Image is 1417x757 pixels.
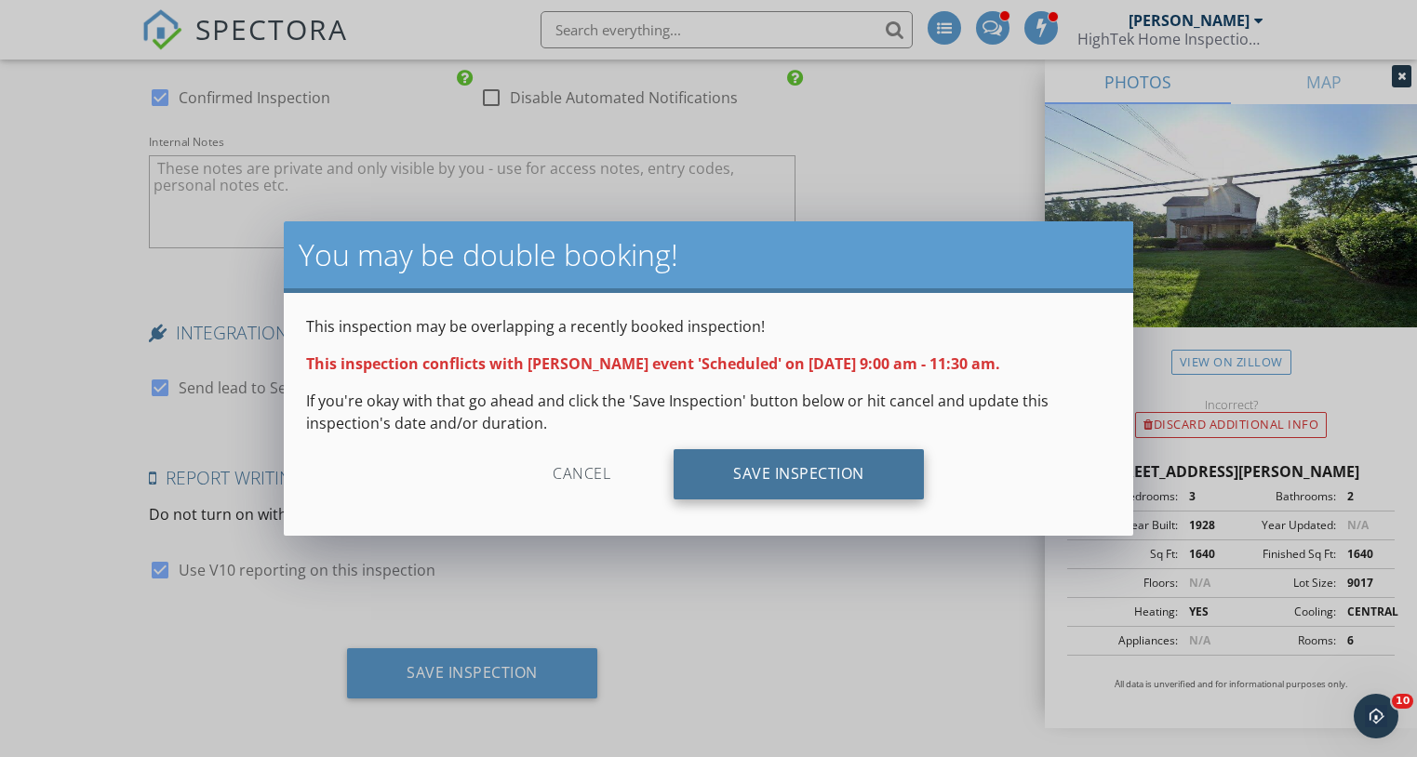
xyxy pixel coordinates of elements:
h2: You may be double booking! [299,236,1119,273]
iframe: Intercom live chat [1354,694,1398,738]
span: 10 [1392,694,1413,709]
div: Save Inspection [674,449,924,499]
p: This inspection may be overlapping a recently booked inspection! [306,315,1112,338]
div: Cancel [493,449,670,499]
p: If you're okay with that go ahead and click the 'Save Inspection' button below or hit cancel and ... [306,390,1112,434]
strong: This inspection conflicts with [PERSON_NAME] event 'Scheduled' on [DATE] 9:00 am - 11:30 am. [306,353,1000,374]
